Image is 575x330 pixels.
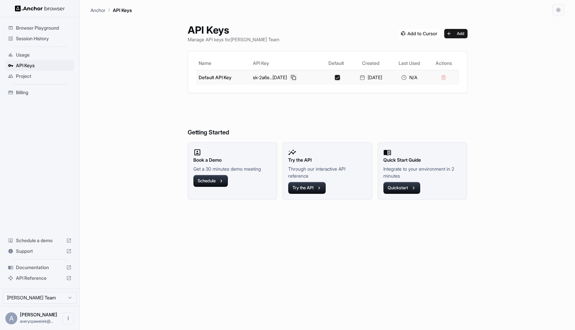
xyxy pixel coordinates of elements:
th: Created [351,57,390,70]
button: Open menu [62,312,74,324]
th: API Key [250,57,321,70]
div: A [5,312,17,324]
img: Add anchorbrowser MCP server to Cursor [398,29,440,38]
span: Support [16,248,64,254]
div: [DATE] [354,74,388,81]
h6: Getting Started [188,101,468,137]
span: Avery Pawelek [20,312,57,317]
p: Anchor [91,7,105,14]
img: Anchor Logo [15,5,65,12]
span: Billing [16,89,72,96]
p: Through our interactive API reference [288,165,367,179]
div: Schedule a demo [5,235,74,246]
div: Usage [5,50,74,60]
th: Last Used [390,57,428,70]
span: API Reference [16,275,64,281]
p: Integrate to your environment in 2 minutes [383,165,462,179]
p: Manage API keys for [PERSON_NAME] Team [188,36,280,43]
button: Copy API key [289,74,297,82]
h2: Quick Start Guide [383,156,462,164]
button: Try the API [288,182,326,194]
div: N/A [393,74,426,81]
td: Default API Key [196,70,251,85]
span: API Keys [16,62,72,69]
span: Browser Playground [16,25,72,31]
nav: breadcrumb [91,6,132,14]
div: Support [5,246,74,256]
span: averycpawelek@gmail.com [20,319,53,324]
span: Session History [16,35,72,42]
p: API Keys [113,7,132,14]
div: Project [5,71,74,82]
h1: API Keys [188,24,280,36]
button: Add [444,29,468,38]
h2: Book a Demo [193,156,272,164]
p: Get a 30 minutes demo meeting [193,165,272,172]
th: Name [196,57,251,70]
button: Quickstart [383,182,420,194]
span: Usage [16,52,72,58]
div: Session History [5,33,74,44]
div: API Keys [5,60,74,71]
div: Documentation [5,262,74,273]
th: Default [321,57,351,70]
h2: Try the API [288,156,367,164]
button: Schedule [193,175,228,187]
div: Browser Playground [5,23,74,33]
div: API Reference [5,273,74,283]
div: sk-2a6e...[DATE] [253,74,318,82]
span: Documentation [16,264,64,271]
div: Billing [5,87,74,98]
th: Actions [428,57,459,70]
span: Project [16,73,72,80]
span: Schedule a demo [16,237,64,244]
